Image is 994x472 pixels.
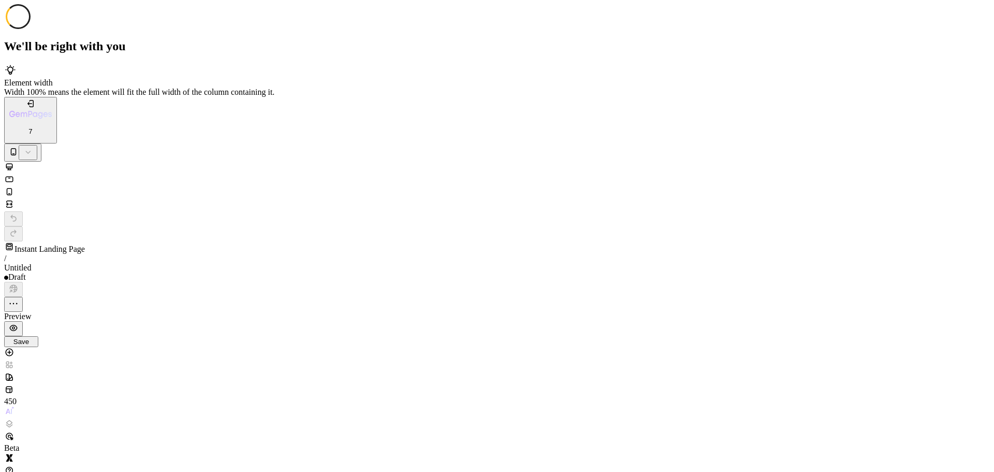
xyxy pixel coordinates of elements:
[4,97,57,144] button: 7
[4,254,6,263] span: /
[14,245,85,253] span: Instant Landing Page
[4,336,38,347] button: Save
[4,312,990,321] div: Preview
[4,444,25,453] div: Beta
[4,39,990,53] h2: We'll be right with you
[9,127,52,135] p: 7
[4,263,31,272] span: Untitled
[4,211,990,241] div: Undo/Redo
[8,273,26,281] span: Draft
[4,397,25,406] div: 450
[4,78,990,88] div: Element width
[13,338,29,346] span: Save
[4,88,990,97] div: Width 100% means the element will fit the full width of the column containing it.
